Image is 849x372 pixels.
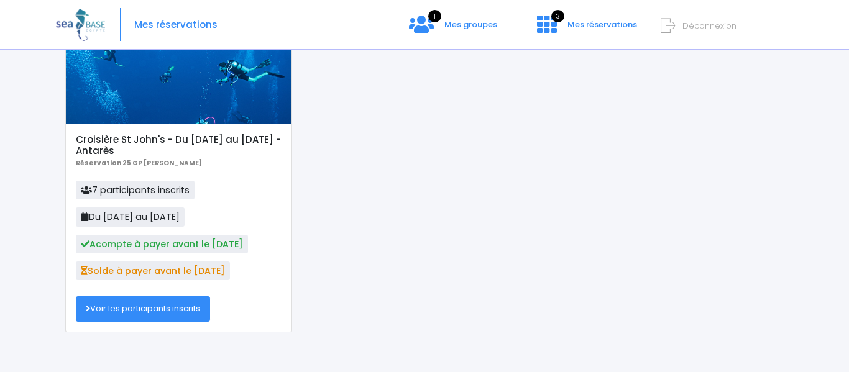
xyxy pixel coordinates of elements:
[682,20,737,32] span: Déconnexion
[76,158,202,168] b: Réservation 25 GP [PERSON_NAME]
[76,261,230,280] span: Solde à payer avant le [DATE]
[76,207,185,226] span: Du [DATE] au [DATE]
[399,23,507,35] a: 1 Mes groupes
[76,296,210,321] a: Voir les participants inscrits
[76,134,282,157] h5: Croisière St John's - Du [DATE] au [DATE] - Antarès
[527,23,645,35] a: 3 Mes réservations
[76,235,248,253] span: Acompte à payer avant le [DATE]
[551,10,564,22] span: 3
[567,19,637,30] span: Mes réservations
[428,10,441,22] span: 1
[76,181,195,199] span: 7 participants inscrits
[444,19,497,30] span: Mes groupes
